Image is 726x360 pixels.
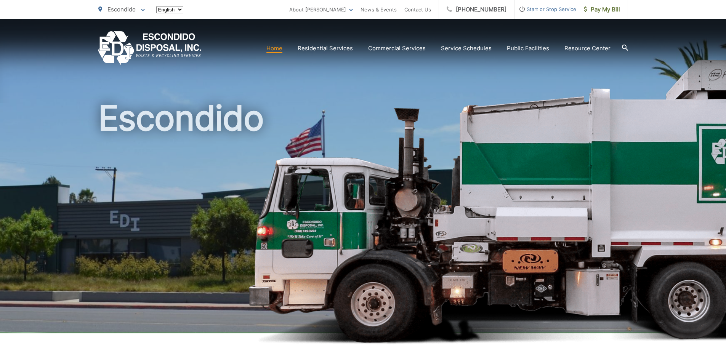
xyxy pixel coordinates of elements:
a: Residential Services [298,44,353,53]
a: Commercial Services [368,44,426,53]
a: Contact Us [404,5,431,14]
h1: Escondido [98,99,628,340]
a: About [PERSON_NAME] [289,5,353,14]
a: EDCD logo. Return to the homepage. [98,31,202,65]
span: Pay My Bill [584,5,620,14]
a: Public Facilities [507,44,549,53]
a: News & Events [361,5,397,14]
a: Resource Center [564,44,611,53]
a: Service Schedules [441,44,492,53]
a: Home [266,44,282,53]
select: Select a language [156,6,183,13]
span: Escondido [107,6,136,13]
